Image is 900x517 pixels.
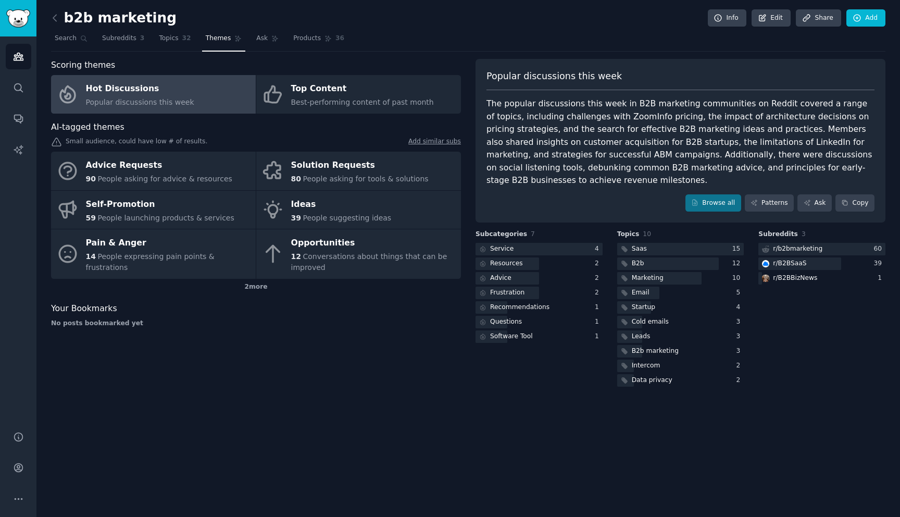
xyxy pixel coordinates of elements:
[256,191,461,229] a: Ideas39People suggesting ideas
[256,34,268,43] span: Ask
[736,288,744,298] div: 5
[745,194,794,212] a: Patterns
[617,287,744,300] a: Email5
[291,157,429,174] div: Solution Requests
[51,152,256,190] a: Advice Requests90People asking for advice & resources
[632,376,672,385] div: Data privacy
[51,229,256,279] a: Pain & Anger14People expressing pain points & frustrations
[617,316,744,329] a: Cold emails3
[206,34,231,43] span: Themes
[878,274,885,283] div: 1
[632,332,651,341] div: Leads
[802,230,806,238] span: 3
[632,259,644,268] div: B2b
[51,121,124,134] span: AI-tagged themes
[736,303,744,312] div: 4
[617,301,744,314] a: Startup4
[873,259,885,268] div: 39
[291,214,301,222] span: 39
[752,9,791,27] a: Edit
[303,214,391,222] span: People suggesting ideas
[476,287,603,300] a: Frustration2
[595,288,603,298] div: 2
[86,214,96,222] span: 59
[291,81,434,97] div: Top Content
[155,30,194,52] a: Topics32
[773,259,806,268] div: r/ B2BSaaS
[617,345,744,358] a: B2b marketing3
[303,175,428,183] span: People asking for tools & solutions
[632,274,664,283] div: Marketing
[595,274,603,283] div: 2
[617,360,744,373] a: Intercom2
[490,259,523,268] div: Resources
[51,191,256,229] a: Self-Promotion59People launching products & services
[140,34,145,43] span: 3
[490,303,549,312] div: Recommendations
[51,10,177,27] h2: b2b marketing
[253,30,282,52] a: Ask
[846,9,885,27] a: Add
[86,175,96,183] span: 90
[86,252,215,272] span: People expressing pain points & frustrations
[732,274,744,283] div: 10
[51,137,461,148] div: Small audience, could have low # of results.
[86,196,234,213] div: Self-Promotion
[758,230,798,239] span: Subreddits
[736,332,744,341] div: 3
[617,230,640,239] span: Topics
[335,34,344,43] span: 36
[873,244,885,254] div: 60
[291,98,434,106] span: Best-performing content of past month
[595,332,603,341] div: 1
[617,272,744,285] a: Marketing10
[51,302,117,315] span: Your Bookmarks
[51,319,461,328] div: No posts bookmarked yet
[685,194,741,212] a: Browse all
[98,30,148,52] a: Subreddits3
[486,97,874,187] div: The popular discussions this week in B2B marketing communities on Reddit covered a range of topic...
[632,303,655,312] div: Startup
[86,98,194,106] span: Popular discussions this week
[632,317,669,327] div: Cold emails
[736,376,744,385] div: 2
[97,214,234,222] span: People launching products & services
[86,157,232,174] div: Advice Requests
[256,229,461,279] a: Opportunities12Conversations about things that can be improved
[617,374,744,387] a: Data privacy2
[736,317,744,327] div: 3
[86,235,251,252] div: Pain & Anger
[632,288,649,298] div: Email
[182,34,191,43] span: 32
[102,34,136,43] span: Subreddits
[476,243,603,256] a: Service4
[490,274,511,283] div: Advice
[6,9,30,28] img: GummySearch logo
[476,330,603,343] a: Software Tool1
[732,259,744,268] div: 12
[595,303,603,312] div: 1
[476,316,603,329] a: Questions1
[86,252,96,261] span: 14
[736,361,744,371] div: 2
[490,244,514,254] div: Service
[617,243,744,256] a: Saas15
[632,244,647,254] div: Saas
[632,361,660,371] div: Intercom
[758,243,885,256] a: r/b2bmarketing60
[291,252,447,272] span: Conversations about things that can be improved
[97,175,232,183] span: People asking for advice & resources
[758,272,885,285] a: B2BBizNewsr/B2BBizNews1
[291,252,301,261] span: 12
[797,194,832,212] a: Ask
[773,244,822,254] div: r/ b2bmarketing
[617,330,744,343] a: Leads3
[159,34,178,43] span: Topics
[476,257,603,270] a: Resources2
[51,279,461,296] div: 2 more
[476,230,527,239] span: Subcategories
[408,137,461,148] a: Add similar subs
[490,288,524,298] div: Frustration
[595,244,603,254] div: 4
[835,194,874,212] button: Copy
